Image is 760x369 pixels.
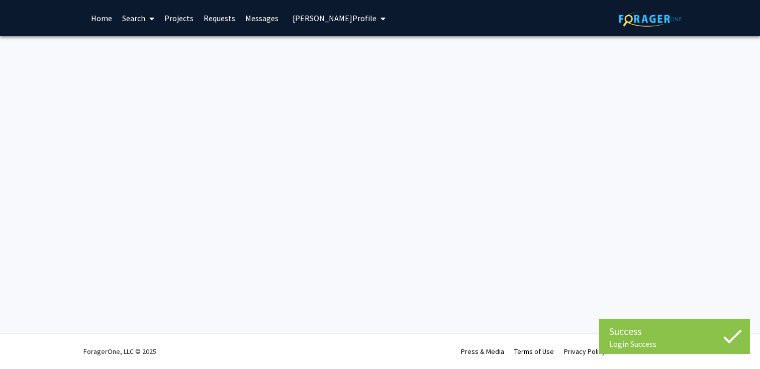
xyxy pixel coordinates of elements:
[199,1,240,36] a: Requests
[609,339,740,349] div: Login Success
[461,347,504,356] a: Press & Media
[159,1,199,36] a: Projects
[117,1,159,36] a: Search
[609,324,740,339] div: Success
[86,1,117,36] a: Home
[293,13,376,23] span: [PERSON_NAME] Profile
[240,1,283,36] a: Messages
[83,334,156,369] div: ForagerOne, LLC © 2025
[514,347,554,356] a: Terms of Use
[619,11,682,27] img: ForagerOne Logo
[564,347,606,356] a: Privacy Policy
